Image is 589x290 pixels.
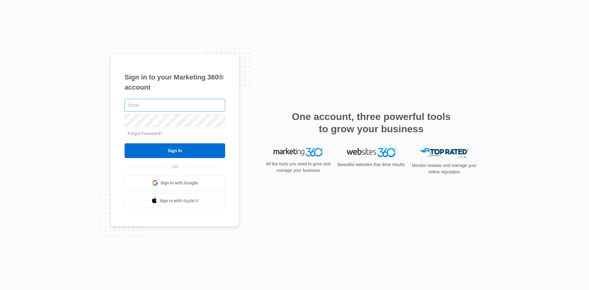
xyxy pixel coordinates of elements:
a: Forgot Password? [128,131,163,136]
a: Sign in with Apple Id [125,193,225,208]
img: Websites 360 [347,148,396,157]
p: All the tools you need to grow and manage your business [264,161,333,174]
span: OR [167,164,183,170]
input: Email [125,99,225,112]
span: Sign in with Apple Id [160,198,199,204]
span: Sign in with Google [160,180,198,186]
p: Monitor reviews and manage your online reputation [410,162,479,175]
img: Top Rated Local [420,148,469,158]
p: Beautiful websites that drive results [337,161,406,168]
h2: One account, three powerful tools to grow your business [290,110,452,135]
img: Marketing 360 [274,148,323,157]
h1: Sign in to your Marketing 360® account [125,72,225,92]
input: Sign In [125,143,225,158]
a: Sign in with Google [125,176,225,190]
